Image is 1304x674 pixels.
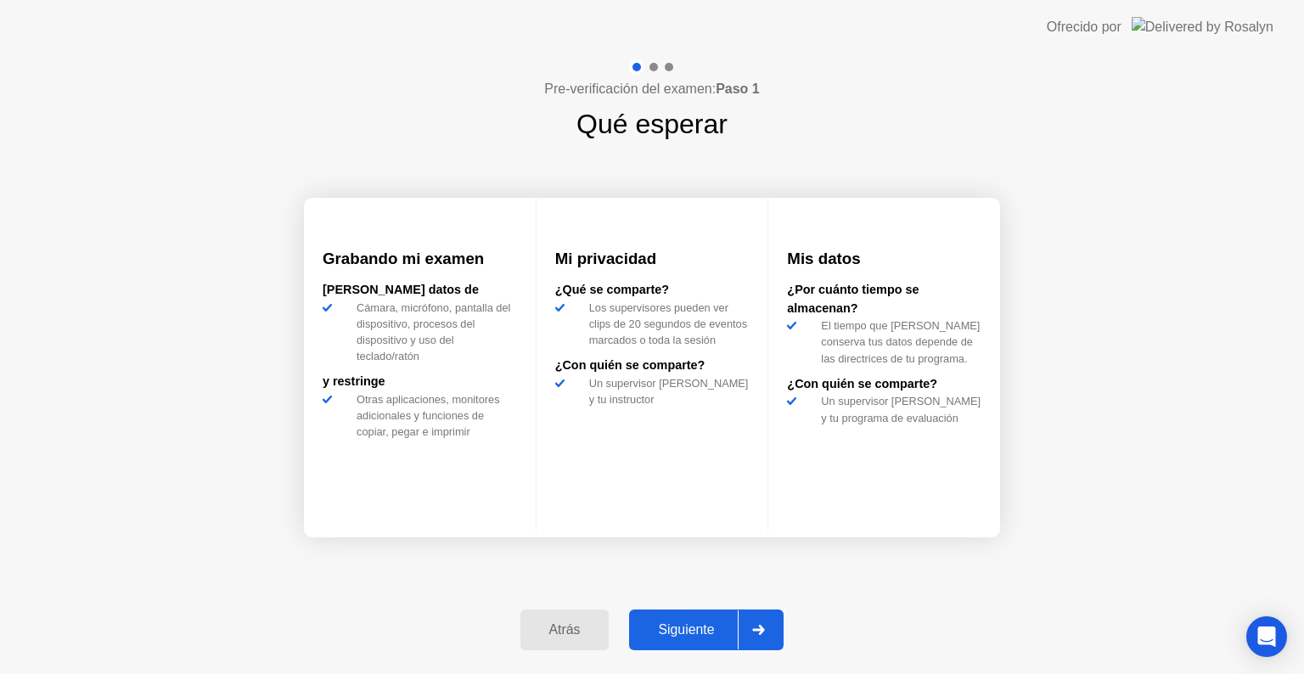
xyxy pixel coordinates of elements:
[555,281,750,300] div: ¿Qué se comparte?
[576,104,728,144] h1: Qué esperar
[1246,616,1287,657] div: Open Intercom Messenger
[814,317,981,367] div: El tiempo que [PERSON_NAME] conserva tus datos depende de las directrices de tu programa.
[323,247,517,271] h3: Grabando mi examen
[716,81,760,96] b: Paso 1
[350,300,517,365] div: Cámara, micrófono, pantalla del dispositivo, procesos del dispositivo y uso del teclado/ratón
[787,375,981,394] div: ¿Con quién se comparte?
[520,609,610,650] button: Atrás
[323,281,517,300] div: [PERSON_NAME] datos de
[555,247,750,271] h3: Mi privacidad
[1132,17,1273,37] img: Delivered by Rosalyn
[582,375,750,407] div: Un supervisor [PERSON_NAME] y tu instructor
[526,622,604,637] div: Atrás
[1047,17,1121,37] div: Ofrecido por
[634,622,738,637] div: Siguiente
[787,281,981,317] div: ¿Por cuánto tiempo se almacenan?
[787,247,981,271] h3: Mis datos
[350,391,517,441] div: Otras aplicaciones, monitores adicionales y funciones de copiar, pegar e imprimir
[582,300,750,349] div: Los supervisores pueden ver clips de 20 segundos de eventos marcados o toda la sesión
[323,373,517,391] div: y restringe
[814,393,981,425] div: Un supervisor [PERSON_NAME] y tu programa de evaluación
[555,357,750,375] div: ¿Con quién se comparte?
[544,79,759,99] h4: Pre-verificación del examen:
[629,609,784,650] button: Siguiente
